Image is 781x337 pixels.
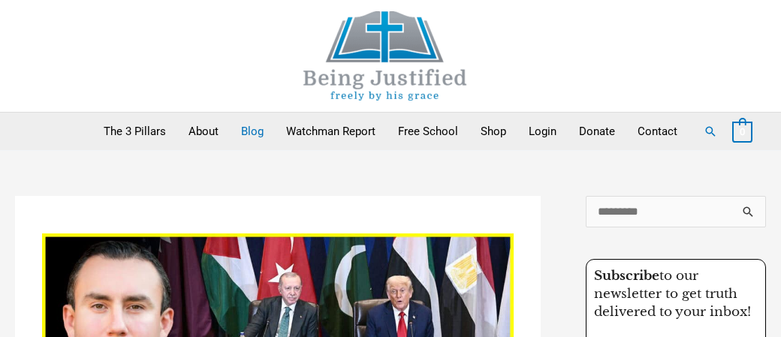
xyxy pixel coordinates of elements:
img: Being Justified [273,11,498,101]
a: Search button [704,125,717,138]
a: The 3 Pillars [92,113,177,150]
a: Shop [469,113,517,150]
a: Login [517,113,568,150]
a: View Shopping Cart, empty [732,125,752,138]
a: Watchman Report [275,113,387,150]
a: Contact [626,113,689,150]
nav: Primary Site Navigation [92,113,689,150]
a: About [177,113,230,150]
a: Donate [568,113,626,150]
span: 0 [740,126,745,137]
strong: Subscribe [594,268,659,284]
a: Free School [387,113,469,150]
span: to our newsletter to get truth delivered to your inbox! [594,268,751,320]
a: Blog [230,113,275,150]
